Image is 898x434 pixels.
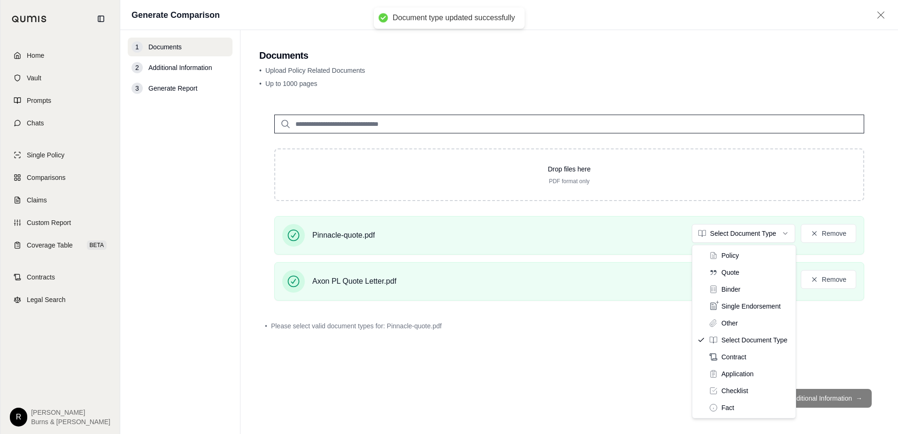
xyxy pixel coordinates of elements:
span: Policy [721,251,739,260]
span: Contract [721,352,746,362]
span: Single Endorsement [721,302,781,311]
div: Document type updated successfully [393,13,515,23]
span: Select Document Type [721,335,788,345]
span: Checklist [721,386,748,395]
span: Application [721,369,754,379]
span: Other [721,318,738,328]
span: Binder [721,285,740,294]
span: Quote [721,268,739,277]
span: Fact [721,403,734,412]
